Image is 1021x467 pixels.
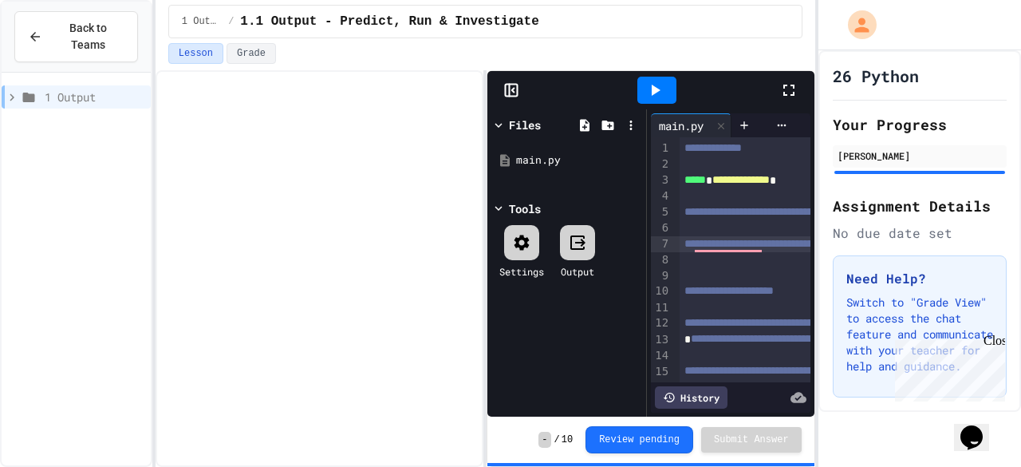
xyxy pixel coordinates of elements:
div: Tools [509,200,541,217]
button: Lesson [168,43,223,64]
button: Grade [227,43,276,64]
h2: Your Progress [833,113,1007,136]
button: Submit Answer [701,427,802,453]
iframe: chat widget [889,334,1005,402]
span: / [554,433,560,446]
div: 2 [651,156,671,172]
span: Back to Teams [52,20,124,53]
div: [PERSON_NAME] [838,148,1002,163]
span: 1 Output [45,89,144,105]
div: 7 [651,236,671,252]
div: 3 [651,172,671,188]
span: 1 Output [182,15,222,28]
div: Files [509,117,541,133]
div: My Account [831,6,881,43]
span: Submit Answer [714,433,789,446]
div: 5 [651,204,671,220]
div: Chat with us now!Close [6,6,110,101]
div: 9 [651,268,671,284]
div: 8 [651,252,671,268]
div: 11 [651,300,671,316]
span: - [538,432,550,448]
h2: Assignment Details [833,195,1007,217]
div: Output [561,264,594,279]
span: 1.1 Output - Predict, Run & Investigate [240,12,538,31]
p: Switch to "Grade View" to access the chat feature and communicate with your teacher for help and ... [846,295,993,374]
iframe: chat widget [954,403,1005,451]
button: Back to Teams [14,11,138,62]
div: History [655,386,727,409]
div: main.py [651,113,731,137]
div: 16 [651,380,671,396]
div: No due date set [833,224,1007,243]
div: main.py [651,117,712,134]
div: Settings [499,264,544,279]
div: 4 [651,188,671,204]
h3: Need Help? [846,269,993,288]
div: 10 [651,283,671,299]
div: 13 [651,332,671,348]
h1: 26 Python [833,65,919,87]
div: 12 [651,315,671,331]
span: 10 [562,433,573,446]
div: 1 [651,140,671,156]
div: main.py [516,152,641,168]
span: / [228,15,234,28]
div: 14 [651,348,671,364]
div: 15 [651,364,671,380]
div: 6 [651,220,671,236]
button: Review pending [585,426,693,453]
